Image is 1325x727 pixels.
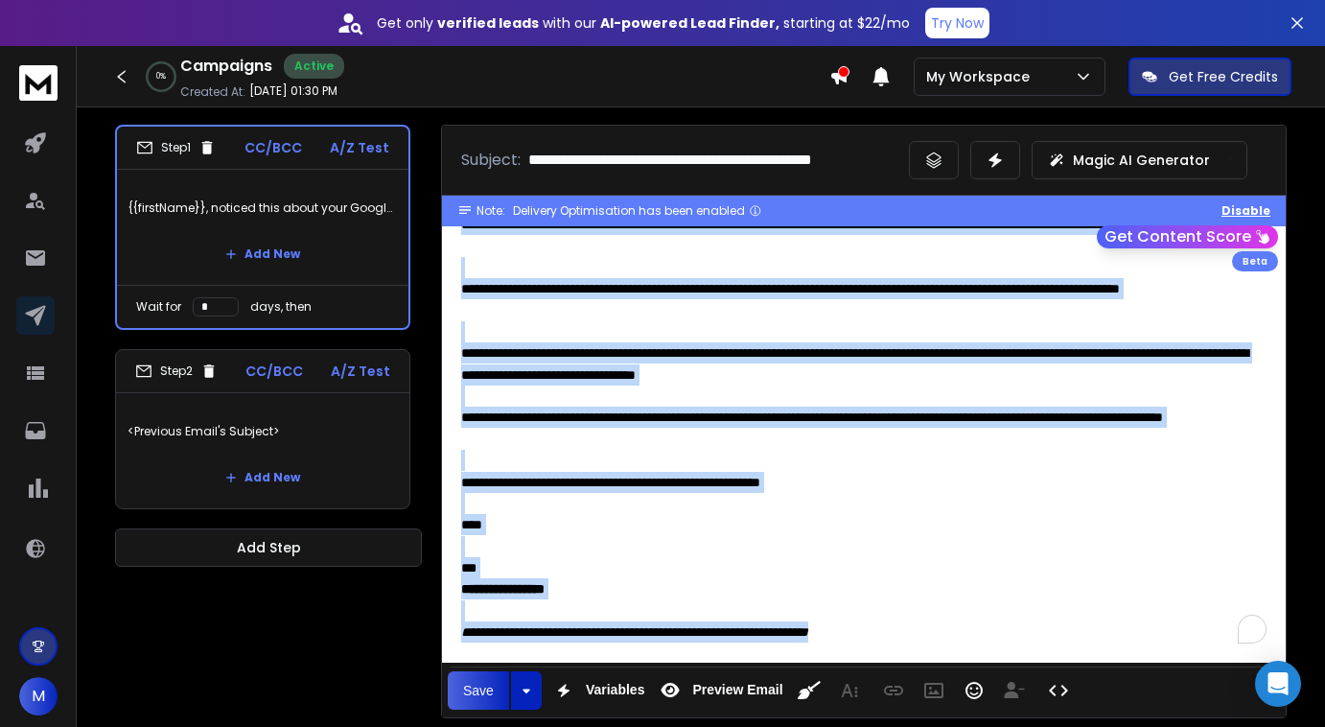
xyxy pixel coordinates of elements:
img: logo [19,65,58,101]
div: Open Intercom Messenger [1255,661,1301,707]
p: My Workspace [926,67,1037,86]
p: Created At: [180,84,245,100]
li: Step2CC/BCCA/Z Test<Previous Email's Subject>Add New [115,349,410,509]
button: M [19,677,58,715]
div: Delivery Optimisation has been enabled [513,203,762,219]
button: Get Free Credits [1128,58,1291,96]
div: Beta [1232,251,1278,271]
p: 0 % [156,71,166,82]
button: Insert Image (⌘P) [916,671,952,710]
button: More Text [831,671,868,710]
button: Add New [210,458,315,497]
strong: AI-powered Lead Finder, [600,13,779,33]
span: Variables [582,682,649,698]
button: Emoticons [956,671,992,710]
p: A/Z Test [330,138,389,157]
p: Get only with our starting at $22/mo [377,13,910,33]
button: Add Step [115,528,422,567]
div: To enrich screen reader interactions, please activate Accessibility in Grammarly extension settings [442,226,1286,663]
button: Disable [1221,203,1270,219]
p: CC/BCC [244,138,302,157]
span: Preview Email [688,682,786,698]
p: Subject: [461,149,521,172]
button: Insert Link (⌘K) [875,671,912,710]
p: Magic AI Generator [1073,151,1210,170]
p: Get Free Credits [1169,67,1278,86]
div: Step 2 [135,363,218,380]
button: Add New [210,235,315,273]
p: <Previous Email's Subject> [128,405,398,458]
button: Code View [1040,671,1077,710]
p: [DATE] 01:30 PM [249,83,337,99]
button: Insert Unsubscribe Link [996,671,1033,710]
p: days, then [250,299,312,315]
div: Active [284,54,344,79]
li: Step1CC/BCCA/Z Test{{firstName}}, noticed this about your Google adsAdd NewWait fordays, then [115,125,410,330]
p: Wait for [136,299,181,315]
p: {{firstName}}, noticed this about your Google ads [128,181,397,235]
button: Get Content Score [1097,225,1278,248]
strong: verified leads [437,13,539,33]
p: A/Z Test [331,362,390,381]
button: Save [448,671,509,710]
p: CC/BCC [245,362,303,381]
button: Clean HTML [791,671,827,710]
button: Try Now [925,8,989,38]
button: Variables [546,671,649,710]
p: Try Now [931,13,984,33]
div: Step 1 [136,139,216,156]
span: Note: [477,203,505,219]
button: Preview Email [652,671,786,710]
button: Magic AI Generator [1032,141,1247,179]
h1: Campaigns [180,55,272,78]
